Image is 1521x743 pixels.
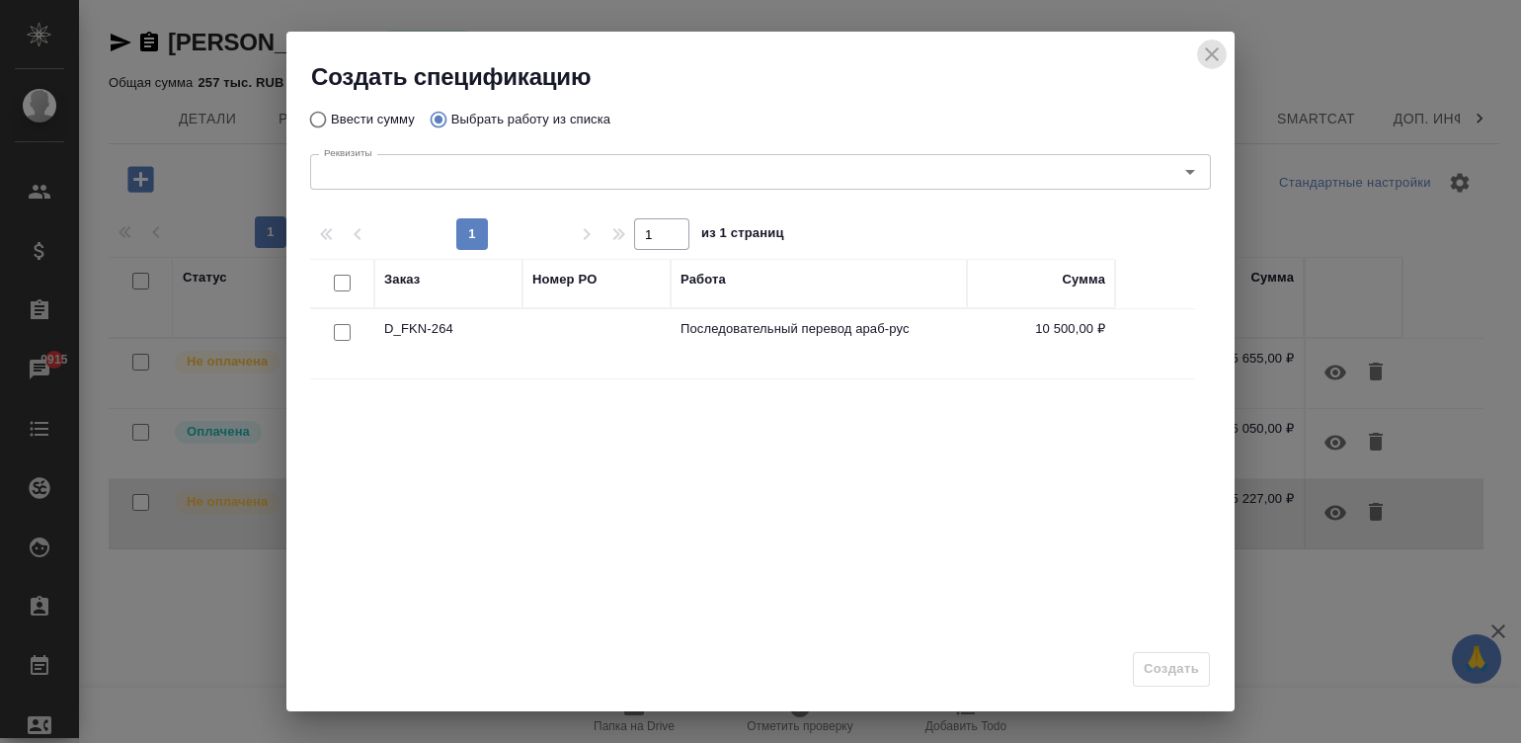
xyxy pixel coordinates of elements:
[680,319,957,339] p: Последовательный перевод араб-рус
[451,110,610,129] p: Выбрать работу из списка
[1197,40,1227,69] button: close
[1063,270,1105,289] div: Сумма
[1176,158,1204,186] button: Open
[532,270,597,289] div: Номер PO
[331,110,415,129] p: Ввести сумму
[701,221,784,250] span: из 1 страниц
[977,319,1105,339] p: 10 500,00 ₽
[680,270,726,289] div: Работа
[384,270,420,289] div: Заказ
[311,61,1235,93] h2: Создать спецификацию
[374,309,522,378] td: D_FKN-264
